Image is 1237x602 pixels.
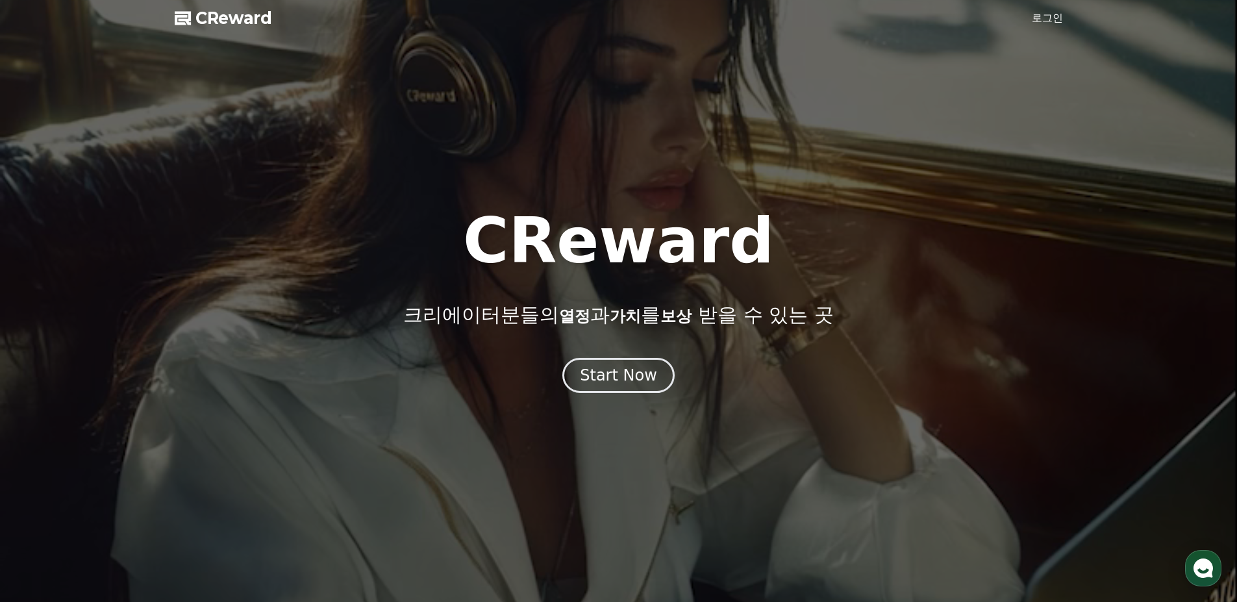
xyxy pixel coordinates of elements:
[610,307,641,325] span: 가치
[562,371,675,383] a: Start Now
[559,307,590,325] span: 열정
[463,210,774,272] h1: CReward
[403,303,833,327] p: 크리에이터분들의 과 를 받을 수 있는 곳
[660,307,692,325] span: 보상
[175,8,272,29] a: CReward
[1032,10,1063,26] a: 로그인
[580,365,657,386] div: Start Now
[562,358,675,393] button: Start Now
[195,8,272,29] span: CReward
